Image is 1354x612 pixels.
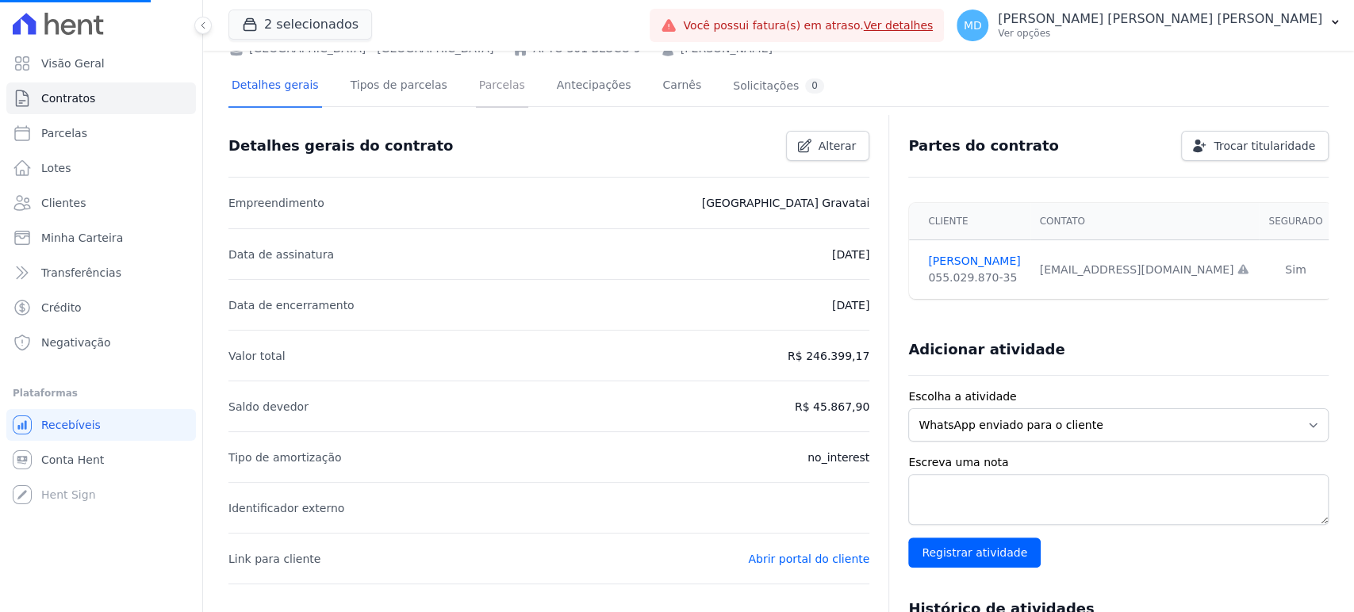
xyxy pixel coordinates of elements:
label: Escreva uma nota [908,454,1329,471]
span: Clientes [41,195,86,211]
a: Parcelas [6,117,196,149]
input: Registrar atividade [908,537,1041,568]
p: Saldo devedor [228,397,309,416]
label: Escolha a atividade [908,388,1329,405]
a: Abrir portal do cliente [748,553,869,565]
a: Crédito [6,292,196,323]
a: Trocar titularidade [1181,131,1329,161]
a: Alterar [786,131,870,161]
a: Tipos de parcelas [347,66,451,108]
span: Negativação [41,335,111,350]
th: Contato [1030,203,1260,240]
span: Lotes [41,160,71,176]
span: Transferências [41,265,121,281]
a: Negativação [6,327,196,358]
span: MD [964,20,982,31]
a: Parcelas [476,66,528,108]
p: Valor total [228,346,286,365]
a: Contratos [6,82,196,114]
p: R$ 246.399,17 [788,346,869,365]
div: 055.029.870-35 [928,270,1020,286]
a: Detalhes gerais [228,66,322,108]
div: Solicitações [733,78,824,94]
p: Link para cliente [228,549,320,568]
a: Minha Carteira [6,222,196,254]
p: [DATE] [832,296,869,315]
p: [DATE] [832,245,869,264]
p: no_interest [807,448,869,467]
p: [PERSON_NAME] [PERSON_NAME] [PERSON_NAME] [998,11,1322,27]
a: Antecipações [554,66,635,108]
a: Recebíveis [6,409,196,441]
div: Plataformas [13,384,190,403]
p: [GEOGRAPHIC_DATA] Gravatai [702,193,870,212]
span: Minha Carteira [41,230,123,246]
span: Parcelas [41,125,87,141]
button: 2 selecionados [228,10,372,40]
span: Visão Geral [41,55,105,71]
a: Carnês [659,66,704,108]
a: Conta Hent [6,444,196,476]
p: Data de encerramento [228,296,355,315]
a: Lotes [6,152,196,184]
span: Trocar titularidade [1214,138,1315,154]
p: Data de assinatura [228,245,334,264]
a: Clientes [6,187,196,219]
span: Contratos [41,90,95,106]
td: Sim [1259,240,1332,300]
p: R$ 45.867,90 [795,397,869,416]
h3: Partes do contrato [908,136,1059,155]
span: Recebíveis [41,417,101,433]
a: [PERSON_NAME] [928,253,1020,270]
th: Segurado [1259,203,1332,240]
div: 0 [805,78,824,94]
span: Crédito [41,300,82,316]
h3: Detalhes gerais do contrato [228,136,453,155]
p: Tipo de amortização [228,448,342,467]
a: Transferências [6,257,196,289]
div: [EMAIL_ADDRESS][DOMAIN_NAME] [1040,262,1250,278]
span: Conta Hent [41,452,104,468]
button: MD [PERSON_NAME] [PERSON_NAME] [PERSON_NAME] Ver opções [944,3,1354,48]
p: Identificador externo [228,499,344,518]
p: Empreendimento [228,193,324,212]
span: Você possui fatura(s) em atraso. [683,17,933,34]
a: Ver detalhes [864,19,934,32]
span: Alterar [819,138,857,154]
p: Ver opções [998,27,1322,40]
h3: Adicionar atividade [908,340,1064,359]
th: Cliente [909,203,1030,240]
a: Visão Geral [6,48,196,79]
a: Solicitações0 [730,66,827,108]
